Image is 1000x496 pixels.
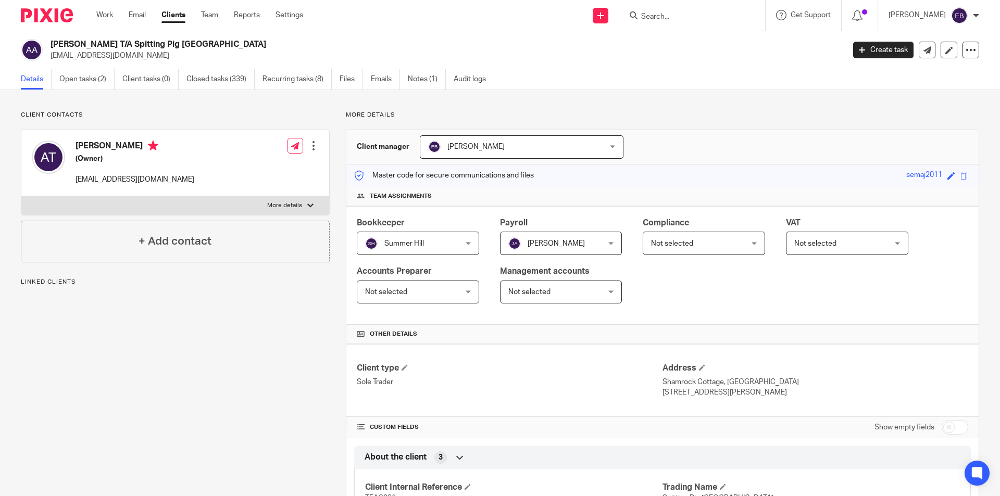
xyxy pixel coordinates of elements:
[651,240,693,247] span: Not selected
[139,233,211,249] h4: + Add contact
[129,10,146,20] a: Email
[370,192,432,200] span: Team assignments
[267,201,302,210] p: More details
[51,50,838,61] p: [EMAIL_ADDRESS][DOMAIN_NAME]
[365,237,378,250] img: svg%3E
[794,240,836,247] span: Not selected
[21,111,330,119] p: Client contacts
[371,69,400,90] a: Emails
[662,482,960,493] h4: Trading Name
[122,69,179,90] a: Client tasks (0)
[370,330,417,338] span: Other details
[201,10,218,20] a: Team
[791,11,831,19] span: Get Support
[853,42,914,58] a: Create task
[384,240,424,247] span: Summer Hill
[874,422,934,433] label: Show empty fields
[357,377,662,387] p: Sole Trader
[357,267,432,275] span: Accounts Preparer
[662,363,968,374] h4: Address
[951,7,968,24] img: svg%3E
[365,482,662,493] h4: Client Internal Reference
[59,69,115,90] a: Open tasks (2)
[357,363,662,374] h4: Client type
[346,111,979,119] p: More details
[357,219,405,227] span: Bookkeeper
[148,141,158,151] i: Primary
[662,387,968,398] p: [STREET_ADDRESS][PERSON_NAME]
[21,8,73,22] img: Pixie
[500,267,590,275] span: Management accounts
[643,219,689,227] span: Compliance
[96,10,113,20] a: Work
[76,154,194,164] h5: (Owner)
[161,10,185,20] a: Clients
[662,377,968,387] p: Shamrock Cottage, [GEOGRAPHIC_DATA]
[365,288,407,296] span: Not selected
[354,170,534,181] p: Master code for secure communications and files
[76,174,194,185] p: [EMAIL_ADDRESS][DOMAIN_NAME]
[408,69,446,90] a: Notes (1)
[21,69,52,90] a: Details
[786,219,801,227] span: VAT
[508,237,521,250] img: svg%3E
[640,12,734,22] input: Search
[76,141,194,154] h4: [PERSON_NAME]
[21,39,43,61] img: svg%3E
[234,10,260,20] a: Reports
[51,39,680,50] h2: [PERSON_NAME] T/A Spitting Pig [GEOGRAPHIC_DATA]
[357,423,662,431] h4: CUSTOM FIELDS
[357,142,409,152] h3: Client manager
[508,288,551,296] span: Not selected
[528,240,585,247] span: [PERSON_NAME]
[186,69,255,90] a: Closed tasks (339)
[428,141,441,153] img: svg%3E
[32,141,65,174] img: svg%3E
[365,452,427,463] span: About the client
[500,219,528,227] span: Payroll
[906,170,942,182] div: semaj2011
[889,10,946,20] p: [PERSON_NAME]
[454,69,494,90] a: Audit logs
[21,278,330,286] p: Linked clients
[447,143,505,150] span: [PERSON_NAME]
[439,452,443,463] span: 3
[340,69,363,90] a: Files
[262,69,332,90] a: Recurring tasks (8)
[276,10,303,20] a: Settings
